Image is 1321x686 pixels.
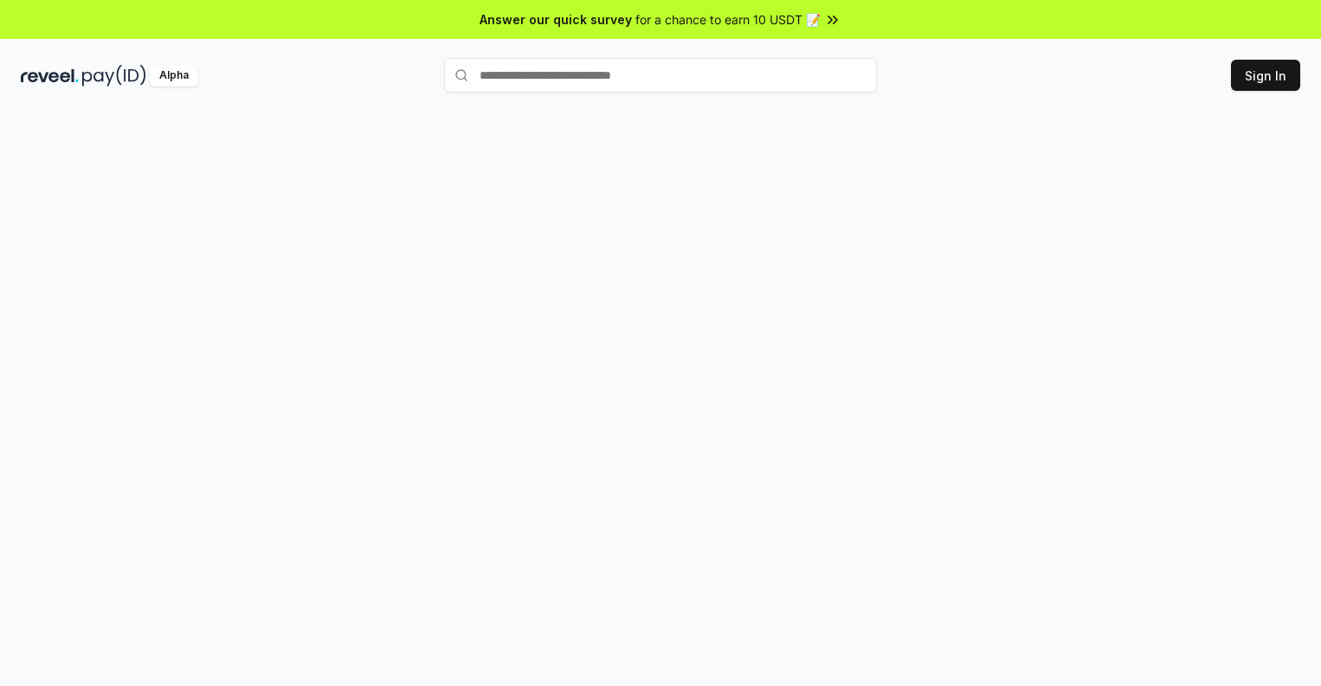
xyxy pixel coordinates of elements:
[480,10,632,29] span: Answer our quick survey
[1231,60,1300,91] button: Sign In
[82,65,146,87] img: pay_id
[150,65,198,87] div: Alpha
[635,10,821,29] span: for a chance to earn 10 USDT 📝
[21,65,79,87] img: reveel_dark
